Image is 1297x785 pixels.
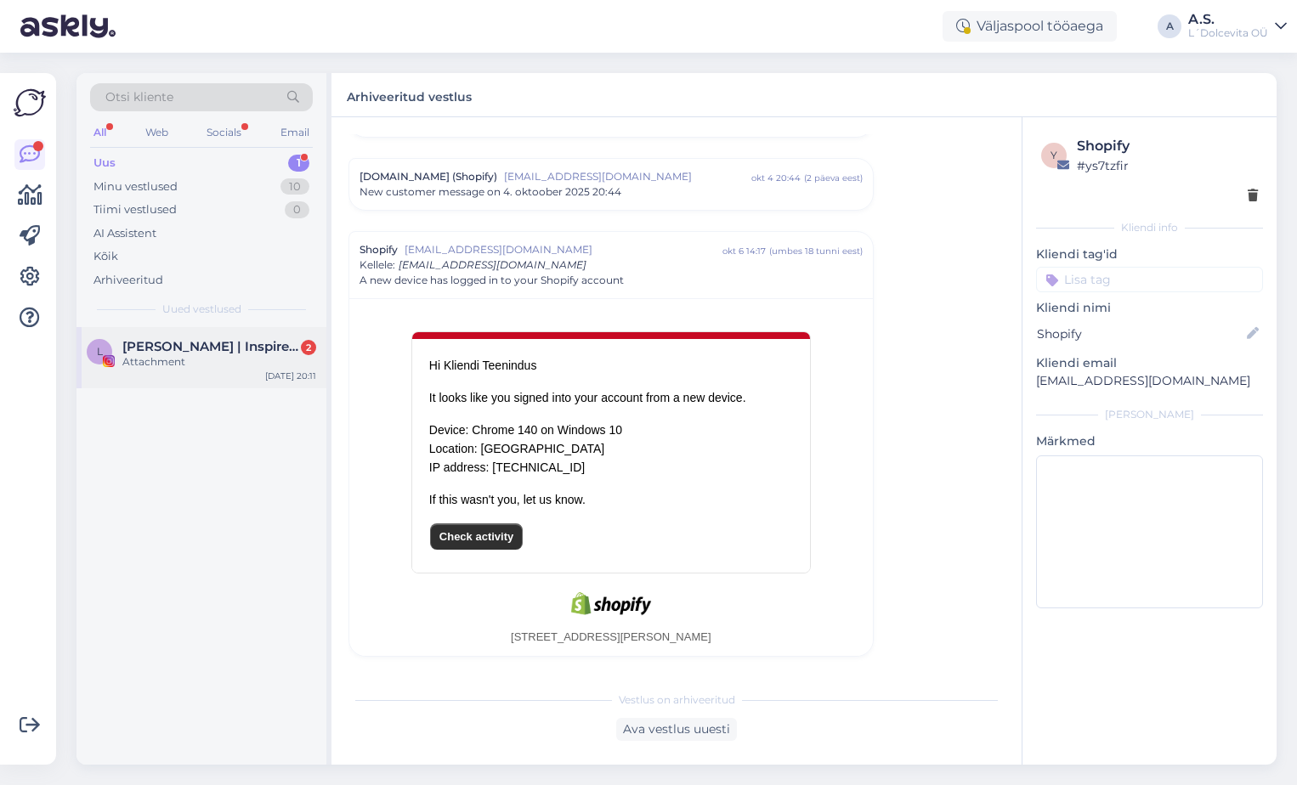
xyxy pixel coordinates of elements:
[1077,136,1258,156] div: Shopify
[203,121,245,144] div: Socials
[1036,407,1263,422] div: [PERSON_NAME]
[769,245,863,257] div: ( umbes 18 tunni eest )
[90,121,110,144] div: All
[439,530,513,543] span: Check activity
[1036,432,1263,450] p: Märkmed
[1158,14,1181,38] div: A
[429,490,793,509] p: If this wasn't you, let us know.
[93,225,156,242] div: AI Assistent
[1077,156,1258,175] div: # ys7tzfir
[1051,149,1057,161] span: y
[162,302,241,317] span: Uued vestlused
[430,523,523,550] a: Check activity
[122,339,299,354] span: Liis Hein | Inspireerijast elunautleja
[1036,299,1263,317] p: Kliendi nimi
[360,184,621,200] span: New customer message on 4. oktoober 2025 20:44
[429,356,793,375] p: Hi Kliendi Teenindus
[429,388,793,407] p: It looks like you signed into your account from a new device.
[1036,267,1263,292] input: Lisa tag
[360,242,398,257] span: Shopify
[280,178,309,195] div: 10
[277,121,313,144] div: Email
[1036,246,1263,263] p: Kliendi tag'id
[360,258,395,271] span: Kellele :
[943,11,1117,42] div: Väljaspool tööaega
[360,273,624,288] span: A new device has logged in to your Shopify account
[804,172,863,184] div: ( 2 päeva eest )
[619,692,735,708] span: Vestlus on arhiveeritud
[1188,13,1287,40] a: A.S.L´Dolcevita OÜ
[1037,325,1243,343] input: Lisa nimi
[1036,372,1263,390] p: [EMAIL_ADDRESS][DOMAIN_NAME]
[122,354,316,370] div: Attachment
[288,155,309,172] div: 1
[265,370,316,382] div: [DATE] 20:11
[399,258,586,271] span: [EMAIL_ADDRESS][DOMAIN_NAME]
[1036,354,1263,372] p: Kliendi email
[429,421,793,477] p: Device: Chrome 140 on Windows 10 Location: [GEOGRAPHIC_DATA] IP address: [TECHNICAL_ID]
[105,88,173,106] span: Otsi kliente
[93,178,178,195] div: Minu vestlused
[504,169,751,184] span: [EMAIL_ADDRESS][DOMAIN_NAME]
[1036,220,1263,235] div: Kliendi info
[93,248,118,265] div: Kõik
[285,201,309,218] div: 0
[1188,13,1268,26] div: A.S.
[93,201,177,218] div: Tiimi vestlused
[93,155,116,172] div: Uus
[405,242,722,257] span: [EMAIL_ADDRESS][DOMAIN_NAME]
[301,340,316,355] div: 2
[411,629,811,646] p: [STREET_ADDRESS][PERSON_NAME]
[564,587,658,622] img: Shopify Logo
[142,121,172,144] div: Web
[751,172,801,184] div: okt 4 20:44
[616,718,737,741] div: Ava vestlus uuesti
[360,169,497,184] span: [DOMAIN_NAME] (Shopify)
[722,245,766,257] div: okt 6 14:17
[93,272,163,289] div: Arhiveeritud
[97,345,103,358] span: L
[347,83,472,106] label: Arhiveeritud vestlus
[14,87,46,119] img: Askly Logo
[1188,26,1268,40] div: L´Dolcevita OÜ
